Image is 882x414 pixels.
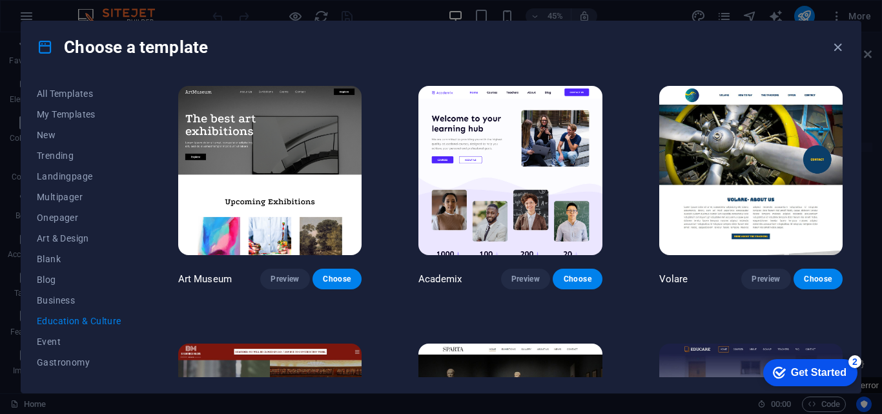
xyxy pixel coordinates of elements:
p: Academix [418,273,462,285]
button: New [37,125,121,145]
button: Blog [37,269,121,290]
div: Get Started 2 items remaining, 60% complete [10,6,104,34]
button: My Templates [37,104,121,125]
button: Health [37,373,121,393]
span: Preview [752,274,780,284]
button: Onepager [37,207,121,228]
img: Academix [418,86,602,255]
span: Choose [563,274,591,284]
span: Event [37,336,121,347]
button: Business [37,290,121,311]
button: Event [37,331,121,352]
button: All Templates [37,83,121,104]
span: Education & Culture [37,316,121,326]
button: Choose [313,269,362,289]
span: Choose [804,274,832,284]
span: Business [37,295,121,305]
button: Trending [37,145,121,166]
span: Choose [323,274,351,284]
span: Blog [37,274,121,285]
span: Gastronomy [37,357,121,367]
span: Multipager [37,192,121,202]
button: Art & Design [37,228,121,249]
div: Drop content here [5,17,658,109]
img: Volare [659,86,843,255]
p: Volare [659,273,688,285]
button: Choose [794,269,843,289]
span: Blank [37,254,121,264]
button: Education & Culture [37,311,121,331]
div: Get Started [37,14,93,26]
span: Trending [37,150,121,161]
span: Art & Design [37,233,121,243]
p: Art Museum [178,273,232,285]
span: All Templates [37,88,121,99]
span: Preview [271,274,299,284]
button: Preview [741,269,790,289]
span: Preview [511,274,540,284]
div: 2 [95,3,108,16]
span: My Templates [37,109,121,119]
a: Skip to main content [5,5,91,16]
span: Landingpage [37,171,121,181]
button: Gastronomy [37,352,121,373]
button: Preview [260,269,309,289]
span: Add elements [262,73,325,91]
span: Paste clipboard [331,73,402,91]
h4: Choose a template [37,37,208,57]
button: Multipager [37,187,121,207]
span: Onepager [37,212,121,223]
button: Landingpage [37,166,121,187]
button: Preview [501,269,550,289]
span: New [37,130,121,140]
button: Choose [553,269,602,289]
img: Art Museum [178,86,362,255]
button: Blank [37,249,121,269]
